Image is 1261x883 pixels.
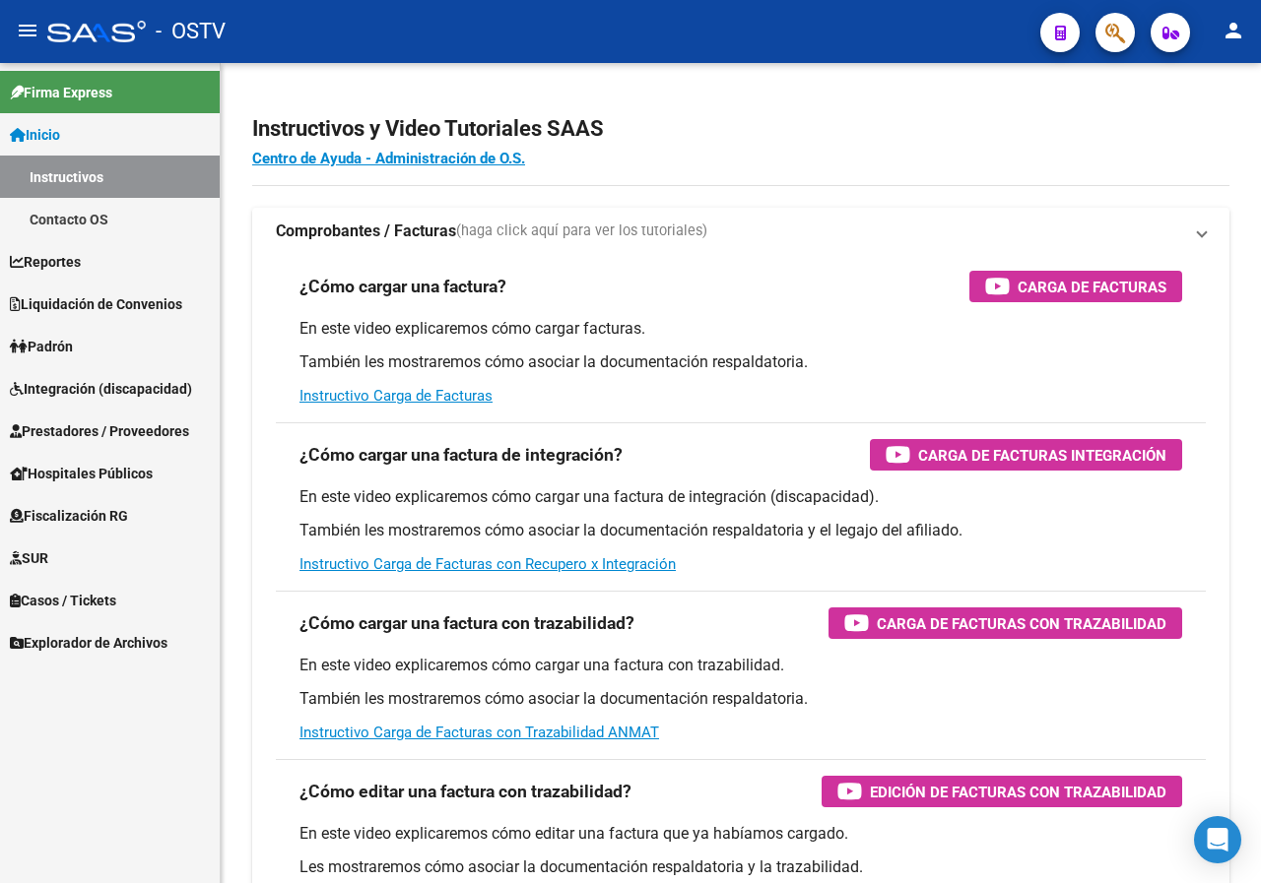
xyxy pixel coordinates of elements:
span: Carga de Facturas Integración [918,443,1166,468]
span: Carga de Facturas [1018,275,1166,299]
span: Firma Express [10,82,112,103]
strong: Comprobantes / Facturas [276,221,456,242]
button: Carga de Facturas [969,271,1182,302]
mat-expansion-panel-header: Comprobantes / Facturas(haga click aquí para ver los tutoriales) [252,208,1229,255]
button: Carga de Facturas Integración [870,439,1182,471]
span: (haga click aquí para ver los tutoriales) [456,221,707,242]
mat-icon: menu [16,19,39,42]
p: Les mostraremos cómo asociar la documentación respaldatoria y la trazabilidad. [299,856,1182,878]
span: Inicio [10,124,60,146]
p: En este video explicaremos cómo cargar facturas. [299,318,1182,340]
p: En este video explicaremos cómo cargar una factura con trazabilidad. [299,655,1182,676]
a: Instructivo Carga de Facturas con Recupero x Integración [299,555,676,573]
span: Liquidación de Convenios [10,293,182,315]
span: Reportes [10,251,81,273]
h3: ¿Cómo editar una factura con trazabilidad? [299,778,631,805]
p: En este video explicaremos cómo cargar una factura de integración (discapacidad). [299,486,1182,508]
button: Carga de Facturas con Trazabilidad [829,607,1182,639]
span: Explorador de Archivos [10,632,167,654]
span: Edición de Facturas con Trazabilidad [870,780,1166,804]
span: Casos / Tickets [10,590,116,611]
span: Hospitales Públicos [10,463,153,484]
span: SUR [10,547,48,569]
a: Instructivo Carga de Facturas con Trazabilidad ANMAT [299,724,659,741]
h2: Instructivos y Video Tutoriales SAAS [252,110,1229,148]
span: Prestadores / Proveedores [10,420,189,442]
h3: ¿Cómo cargar una factura? [299,273,506,300]
span: Carga de Facturas con Trazabilidad [877,611,1166,636]
h3: ¿Cómo cargar una factura con trazabilidad? [299,609,634,637]
div: Open Intercom Messenger [1194,816,1241,863]
a: Instructivo Carga de Facturas [299,387,493,405]
span: Padrón [10,336,73,357]
span: - OSTV [156,10,226,53]
p: También les mostraremos cómo asociar la documentación respaldatoria. [299,351,1182,373]
mat-icon: person [1222,19,1245,42]
p: En este video explicaremos cómo editar una factura que ya habíamos cargado. [299,823,1182,845]
p: También les mostraremos cómo asociar la documentación respaldatoria y el legajo del afiliado. [299,520,1182,541]
p: También les mostraremos cómo asociar la documentación respaldatoria. [299,688,1182,710]
a: Centro de Ayuda - Administración de O.S. [252,150,525,167]
button: Edición de Facturas con Trazabilidad [822,776,1182,807]
span: Integración (discapacidad) [10,378,192,400]
h3: ¿Cómo cargar una factura de integración? [299,441,623,469]
span: Fiscalización RG [10,505,128,527]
